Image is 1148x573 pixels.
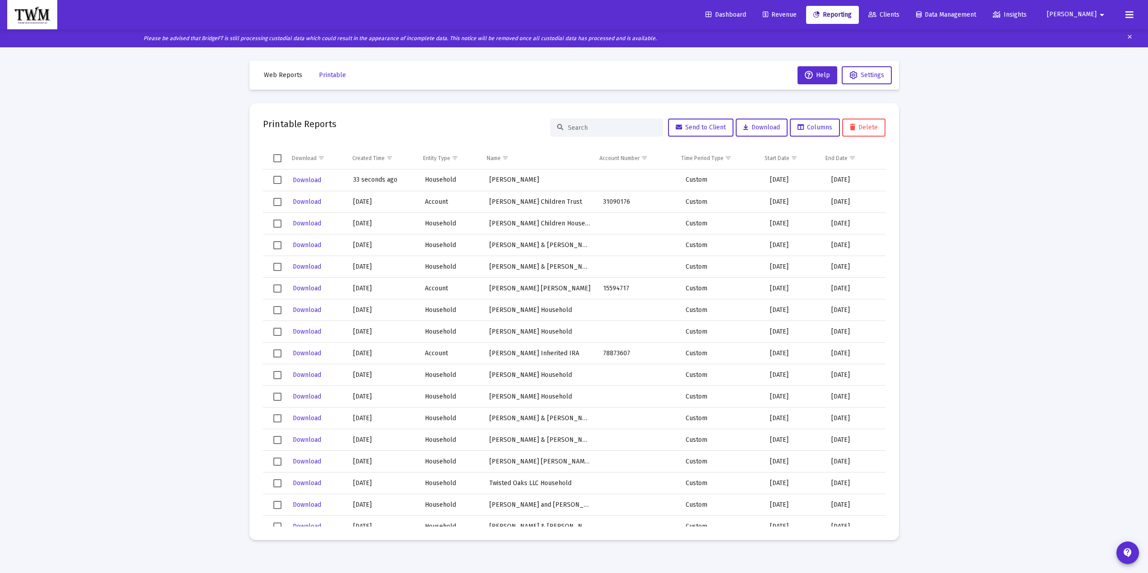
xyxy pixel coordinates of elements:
td: Account [419,191,483,213]
div: Data grid [263,147,885,527]
td: Household [419,386,483,408]
a: Insights [986,6,1034,24]
td: [DATE] [347,364,418,386]
td: Custom [679,472,764,494]
td: [DATE] [347,343,418,364]
td: Custom [679,386,764,408]
span: Show filter options for column 'Entity Type' [452,155,458,161]
td: [DATE] [825,429,885,451]
div: Select row [273,241,281,249]
button: Download [292,282,322,295]
div: Select row [273,371,281,379]
button: Download [292,325,322,338]
td: Household [419,408,483,429]
td: [DATE] [825,213,885,234]
td: Column Created Time [346,147,416,169]
span: Delete [850,124,878,131]
span: Download [293,220,321,227]
mat-icon: clear [1126,32,1133,45]
span: Reporting [813,11,852,18]
td: Custom [679,429,764,451]
div: Select row [273,458,281,466]
span: Show filter options for column 'Created Time' [386,155,393,161]
button: Web Reports [257,66,309,84]
td: [DATE] [825,364,885,386]
div: Select row [273,176,281,184]
span: Download [293,284,321,292]
div: Time Period Type [681,155,724,162]
mat-icon: contact_support [1122,547,1133,558]
div: Select row [273,220,281,228]
span: Show filter options for column 'Name' [502,155,509,161]
td: [PERSON_NAME] Household [483,321,597,343]
td: [PERSON_NAME] Household [483,386,597,408]
a: Clients [861,6,907,24]
span: Download [293,328,321,335]
td: [DATE] [764,429,825,451]
span: Download [293,349,321,357]
span: Web Reports [264,71,302,79]
td: Column Time Period Type [675,147,758,169]
button: Help [798,66,837,84]
div: Select row [273,523,281,531]
button: Download [292,303,322,316]
button: Download [292,217,322,230]
td: [DATE] [347,321,418,343]
td: Column Name [480,147,593,169]
td: Custom [679,364,764,386]
div: Select all [273,154,281,162]
td: [DATE] [347,234,418,256]
button: Download [292,174,322,187]
td: [PERSON_NAME] & [PERSON_NAME] Househol [483,234,597,256]
td: [DATE] [764,234,825,256]
div: Select row [273,479,281,487]
div: Entity Type [423,155,450,162]
button: Download [292,347,322,360]
span: Download [743,124,780,131]
td: [DATE] [347,408,418,429]
button: Delete [842,119,885,137]
div: Select row [273,414,281,422]
a: Revenue [756,6,804,24]
td: [DATE] [764,386,825,408]
div: Select row [273,198,281,206]
td: [DATE] [825,170,885,191]
td: [DATE] [764,170,825,191]
input: Search [568,124,656,132]
td: Twisted Oaks LLC Household [483,472,597,494]
td: [PERSON_NAME] [PERSON_NAME] [483,278,597,299]
span: Insights [993,11,1027,18]
span: Clients [868,11,899,18]
td: Column Start Date [758,147,819,169]
td: Custom [679,451,764,472]
td: [DATE] [825,299,885,321]
td: Household [419,299,483,321]
div: Select row [273,436,281,444]
td: [DATE] [764,278,825,299]
td: [DATE] [764,516,825,537]
span: Send to Client [676,124,726,131]
td: [DATE] [825,234,885,256]
td: [PERSON_NAME] Children Trust [483,191,597,213]
td: [DATE] [764,191,825,213]
td: Household [419,364,483,386]
td: [DATE] [825,516,885,537]
td: [DATE] [347,191,418,213]
span: Download [293,479,321,487]
span: Show filter options for column 'Time Period Type' [725,155,732,161]
span: Download [293,501,321,509]
td: [DATE] [825,451,885,472]
button: Download [292,195,322,208]
td: [DATE] [347,429,418,451]
button: Download [292,238,322,252]
td: 78873607 [597,343,679,364]
span: Dashboard [705,11,746,18]
td: Custom [679,516,764,537]
div: Select row [273,328,281,336]
td: Account [419,278,483,299]
span: Help [805,71,830,79]
button: Download [292,368,322,381]
td: [PERSON_NAME] and [PERSON_NAME] [483,494,597,516]
td: Account [419,343,483,364]
button: Download [292,520,322,533]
